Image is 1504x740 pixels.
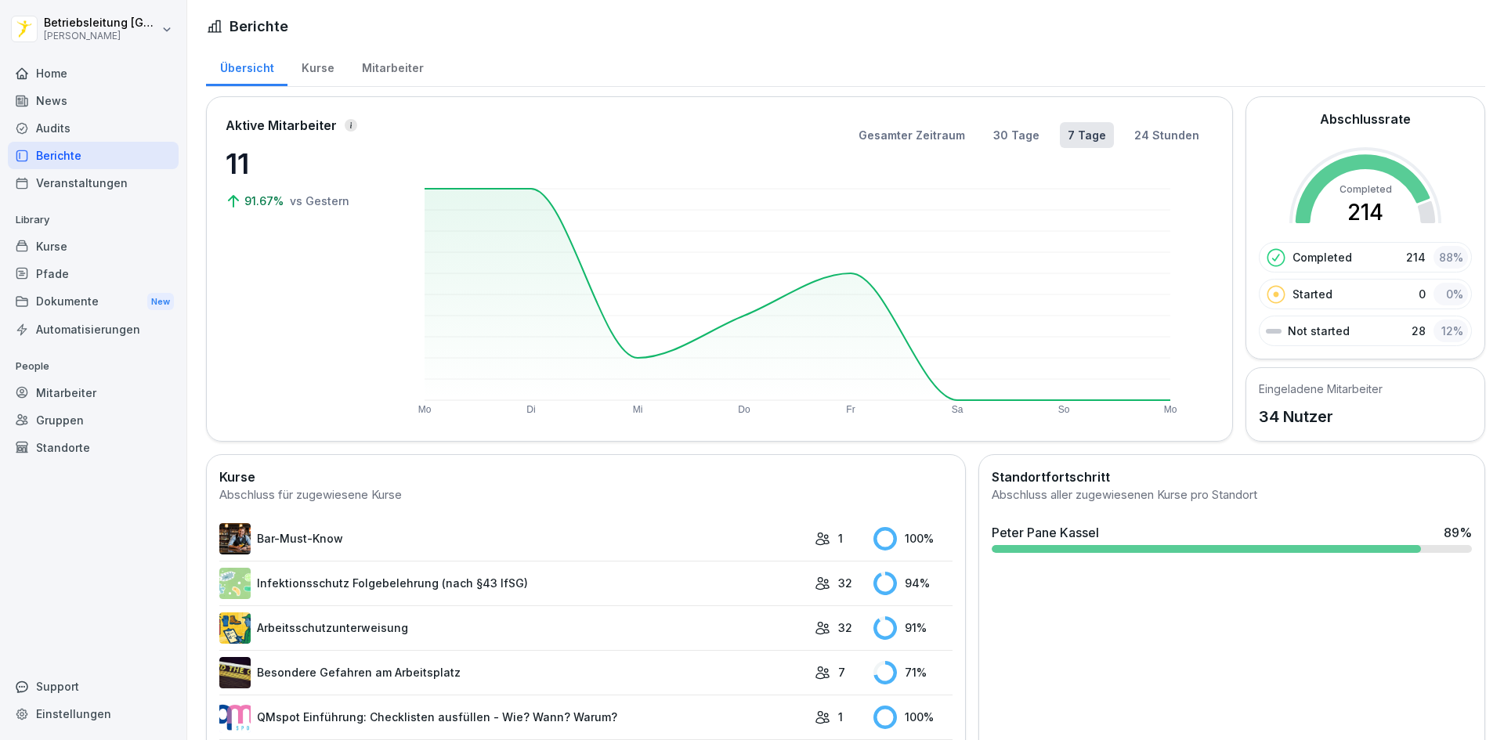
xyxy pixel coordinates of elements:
[226,116,337,135] p: Aktive Mitarbeiter
[633,404,643,415] text: Mi
[838,619,852,636] p: 32
[1419,286,1426,302] p: 0
[1259,405,1383,428] p: 34 Nutzer
[873,706,953,729] div: 100 %
[1433,319,1468,342] div: 12 %
[992,486,1472,504] div: Abschluss aller zugewiesenen Kurse pro Standort
[219,702,251,733] img: rsy9vu330m0sw5op77geq2rv.png
[985,122,1047,148] button: 30 Tage
[219,523,807,554] a: Bar-Must-Know
[219,657,251,688] img: zq4t51x0wy87l3xh8s87q7rq.png
[418,404,432,415] text: Mo
[8,316,179,343] a: Automatisierungen
[738,404,750,415] text: Do
[846,404,855,415] text: Fr
[219,568,807,599] a: Infektionsschutz Folgebelehrung (nach §43 IfSG)
[219,702,807,733] a: QMspot Einführung: Checklisten ausfüllen - Wie? Wann? Warum?
[838,664,845,680] p: 7
[244,193,287,209] p: 91.67%
[219,568,251,599] img: tgff07aey9ahi6f4hltuk21p.png
[838,530,843,547] p: 1
[219,657,807,688] a: Besondere Gefahren am Arbeitsplatz
[206,46,287,86] a: Übersicht
[1406,249,1426,265] p: 214
[1164,404,1177,415] text: Mo
[8,87,179,114] a: News
[952,404,963,415] text: Sa
[44,16,158,30] p: Betriebsleitung [GEOGRAPHIC_DATA]
[1320,110,1411,128] h2: Abschlussrate
[8,379,179,406] a: Mitarbeiter
[873,661,953,684] div: 71 %
[147,293,174,311] div: New
[838,709,843,725] p: 1
[851,122,973,148] button: Gesamter Zeitraum
[873,527,953,550] div: 100 %
[992,467,1472,486] h2: Standortfortschritt
[1058,404,1070,415] text: So
[1060,122,1114,148] button: 7 Tage
[226,143,382,185] p: 11
[8,208,179,233] p: Library
[1259,381,1383,397] h5: Eingeladene Mitarbeiter
[873,572,953,595] div: 94 %
[8,700,179,727] a: Einstellungen
[8,354,179,379] p: People
[287,46,348,86] a: Kurse
[230,16,288,37] h1: Berichte
[8,434,179,461] a: Standorte
[1126,122,1207,148] button: 24 Stunden
[8,287,179,316] a: DokumenteNew
[1412,323,1426,339] p: 28
[219,612,807,644] a: Arbeitsschutzunterweisung
[290,193,349,209] p: vs Gestern
[219,612,251,644] img: bgsrfyvhdm6180ponve2jajk.png
[8,114,179,142] a: Audits
[8,673,179,700] div: Support
[1288,323,1350,339] p: Not started
[526,404,535,415] text: Di
[8,60,179,87] a: Home
[44,31,158,42] p: [PERSON_NAME]
[8,260,179,287] a: Pfade
[1292,286,1332,302] p: Started
[838,575,852,591] p: 32
[219,486,953,504] div: Abschluss für zugewiesene Kurse
[985,517,1478,559] a: Peter Pane Kassel89%
[873,616,953,640] div: 91 %
[8,233,179,260] a: Kurse
[348,46,437,86] a: Mitarbeiter
[219,467,953,486] h2: Kurse
[1444,523,1472,542] div: 89 %
[1433,246,1468,269] div: 88 %
[8,406,179,434] a: Gruppen
[8,287,179,316] div: Dokumente
[219,523,251,554] img: avw4yih0pjczq94wjribdn74.png
[8,142,179,169] a: Berichte
[8,169,179,197] a: Veranstaltungen
[1433,283,1468,305] div: 0 %
[992,523,1099,542] div: Peter Pane Kassel
[1292,249,1352,265] p: Completed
